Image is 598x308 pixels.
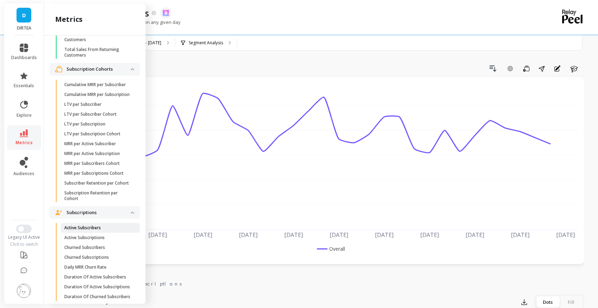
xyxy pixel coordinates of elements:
[66,209,131,216] p: Subscriptions
[4,235,44,240] div: Legacy UI Active
[55,210,62,215] img: navigation item icon
[64,92,130,97] p: Cumulative MRR per Subscription
[14,83,34,89] span: essentials
[64,180,129,186] p: Subscriber Retention per Cohort
[64,225,101,231] p: Active Subscribers
[64,102,102,107] p: LTV per Subscriber
[11,25,37,31] p: DIRTEA
[64,141,116,147] p: MRR per Active Subscriber
[66,66,131,73] p: Subscription Cohorts
[64,111,117,117] p: LTV per Subscriber Cohort
[64,190,131,201] p: Subscription Retention per Cohort
[16,225,32,233] button: Switch to New UI
[17,113,32,118] span: explore
[536,296,559,308] div: Dots
[55,14,83,24] h2: metrics
[64,274,126,280] p: Duration Of Active Subscribers
[59,275,584,291] nav: Tabs
[64,161,120,166] p: MRR per Subscribers Cohort
[22,11,26,19] span: D
[189,40,223,46] p: Segment Analysis
[131,212,134,214] img: down caret icon
[126,280,182,287] span: Subscriptions
[64,264,106,270] p: Daily MRR Churn Rate
[131,68,134,70] img: down caret icon
[64,31,131,43] p: Total Sales From New Customers
[64,171,124,176] p: MRR per Subscriptions Cohort
[64,294,130,300] p: Duration Of Churned Subscribers
[64,255,109,260] p: Churned Subscriptions
[163,10,169,16] img: api.skio.svg
[64,245,105,250] p: Churned Subscribers
[4,242,44,247] div: Click to switch
[64,284,130,290] p: Duration Of Active Subscriptions
[64,82,126,88] p: Cumulative MRR per Subscriber
[15,140,33,146] span: metrics
[64,47,131,58] p: Total Sales From Returning Customers
[13,171,34,177] span: audiences
[64,131,121,137] p: LTV per Subscription Cohort
[11,55,37,60] span: dashboards
[559,296,583,308] div: Fill
[64,235,105,240] p: Active Subscriptions
[64,121,105,127] p: LTV per Subscription
[64,151,120,156] p: MRR per Active Subscription
[55,66,62,73] img: navigation item icon
[17,284,31,298] img: profile picture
